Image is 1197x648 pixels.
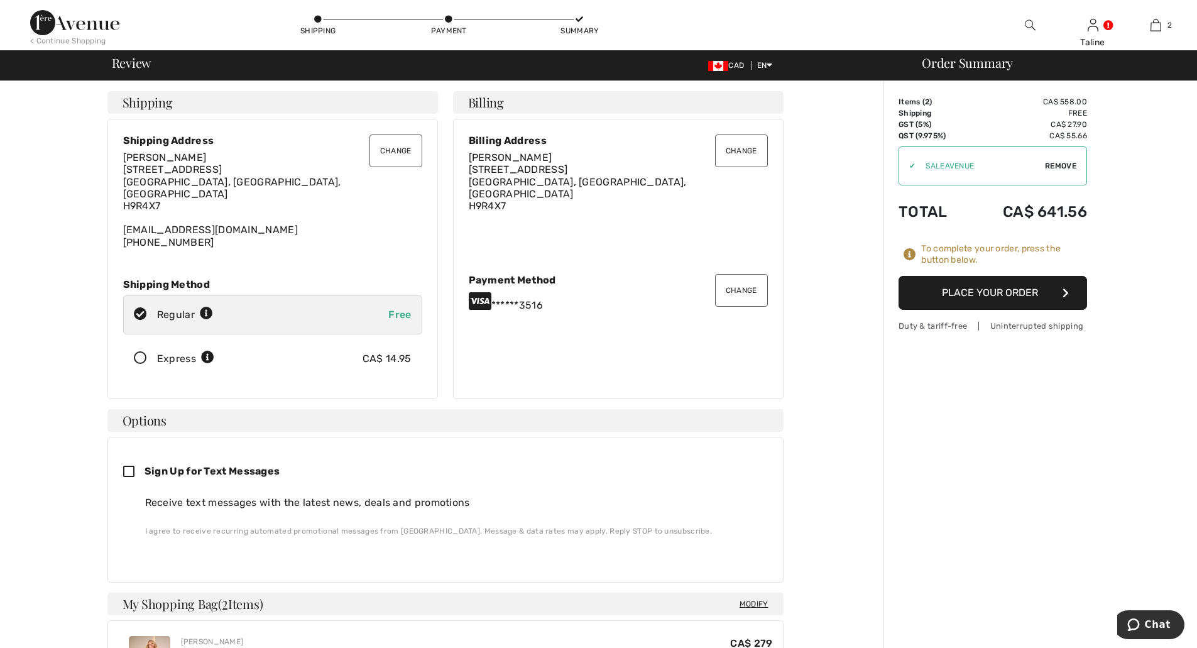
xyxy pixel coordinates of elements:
div: Duty & tariff-free | Uninterrupted shipping [899,320,1087,332]
td: Free [968,107,1087,119]
td: CA$ 55.66 [968,130,1087,141]
span: [PERSON_NAME] [123,151,207,163]
td: Items ( ) [899,96,968,107]
img: 1ère Avenue [30,10,119,35]
div: Payment [430,25,467,36]
button: Place Your Order [899,276,1087,310]
h4: My Shopping Bag [107,593,784,615]
span: CAD [708,61,749,70]
input: Promo code [916,147,1045,185]
span: 2 [1167,19,1172,31]
div: Shipping [299,25,337,36]
span: [PERSON_NAME] [469,151,552,163]
div: Order Summary [907,57,1189,69]
span: Free [388,309,411,321]
div: CA$ 14.95 [363,351,412,366]
div: Shipping Address [123,135,422,146]
span: Billing [468,96,504,109]
div: To complete your order, press the button below. [921,243,1087,266]
h4: Options [107,409,784,432]
div: [EMAIL_ADDRESS][DOMAIN_NAME] [PHONE_NUMBER] [123,151,422,248]
div: Express [157,351,214,366]
td: CA$ 641.56 [968,190,1087,233]
span: Review [112,57,151,69]
span: 2 [925,97,929,106]
span: 2 [222,595,228,611]
td: QST (9.975%) [899,130,968,141]
img: My Bag [1151,18,1161,33]
span: Remove [1045,160,1076,172]
div: Regular [157,307,213,322]
button: Change [715,274,768,307]
img: Canadian Dollar [708,61,728,71]
span: [STREET_ADDRESS] [GEOGRAPHIC_DATA], [GEOGRAPHIC_DATA], [GEOGRAPHIC_DATA] H9R4X7 [123,163,341,212]
div: Taline [1062,36,1123,49]
iframe: Opens a widget where you can chat to one of our agents [1117,610,1184,642]
div: Payment Method [469,274,768,286]
div: Summary [560,25,598,36]
a: Sign In [1088,19,1098,31]
span: ( Items) [218,595,263,612]
div: ✔ [899,160,916,172]
div: Shipping Method [123,278,422,290]
div: Receive text messages with the latest news, deals and promotions [145,495,758,510]
td: CA$ 27.90 [968,119,1087,130]
td: CA$ 558.00 [968,96,1087,107]
span: Modify [740,598,768,610]
span: [STREET_ADDRESS] [GEOGRAPHIC_DATA], [GEOGRAPHIC_DATA], [GEOGRAPHIC_DATA] H9R4X7 [469,163,687,212]
div: < Continue Shopping [30,35,106,47]
div: Billing Address [469,135,768,146]
div: I agree to receive recurring automated promotional messages from [GEOGRAPHIC_DATA]. Message & dat... [145,525,758,537]
div: [PERSON_NAME] [181,636,405,647]
span: Shipping [123,96,173,109]
img: search the website [1025,18,1036,33]
span: EN [757,61,773,70]
td: GST (5%) [899,119,968,130]
button: Change [369,135,422,167]
img: My Info [1088,18,1098,33]
td: Total [899,190,968,233]
span: Sign Up for Text Messages [145,465,280,477]
a: 2 [1125,18,1186,33]
td: Shipping [899,107,968,119]
button: Change [715,135,768,167]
